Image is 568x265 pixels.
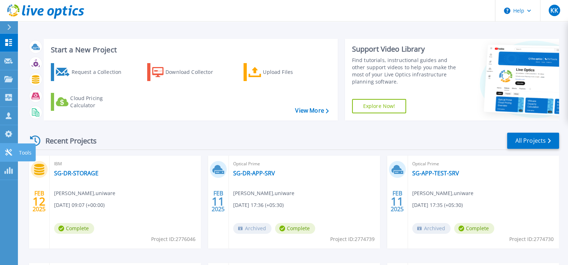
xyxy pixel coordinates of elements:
a: Upload Files [244,63,323,81]
span: Complete [275,223,315,234]
div: FEB 2025 [32,188,46,214]
a: SG-APP-TEST-SRV [412,170,459,177]
span: Archived [233,223,271,234]
span: [DATE] 17:36 (+05:30) [233,201,284,209]
a: Cloud Pricing Calculator [51,93,131,111]
span: KK [550,8,558,13]
a: All Projects [507,133,559,149]
span: Complete [54,223,94,234]
div: Upload Files [263,65,320,79]
span: [DATE] 09:07 (+00:00) [54,201,105,209]
a: SG-DR-STORAGE [54,170,98,177]
span: [PERSON_NAME] , uniware [233,189,294,197]
div: Recent Projects [28,132,106,150]
a: SG-DR-APP-SRV [233,170,275,177]
div: Find tutorials, instructional guides and other support videos to help you make the most of your L... [352,57,460,85]
span: 11 [212,198,225,204]
span: Complete [454,223,494,234]
div: Support Video Library [352,44,460,54]
span: Project ID: 2774739 [330,235,375,243]
span: [PERSON_NAME] , uniware [54,189,115,197]
span: Project ID: 2776046 [151,235,196,243]
a: Request a Collection [51,63,131,81]
span: IBM [54,160,197,168]
span: [DATE] 17:35 (+05:30) [412,201,463,209]
a: Explore Now! [352,99,406,113]
span: 11 [391,198,404,204]
span: Optical Prime [233,160,376,168]
div: FEB 2025 [390,188,404,214]
span: Project ID: 2774730 [509,235,554,243]
div: Download Collector [165,65,223,79]
span: 12 [33,198,45,204]
span: [PERSON_NAME] , uniware [412,189,473,197]
h3: Start a New Project [51,46,328,54]
span: Archived [412,223,451,234]
div: Request a Collection [71,65,129,79]
p: Tools [19,143,32,162]
span: Optical Prime [412,160,555,168]
div: Cloud Pricing Calculator [70,95,127,109]
a: Download Collector [147,63,227,81]
a: View More [295,107,328,114]
div: FEB 2025 [211,188,225,214]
